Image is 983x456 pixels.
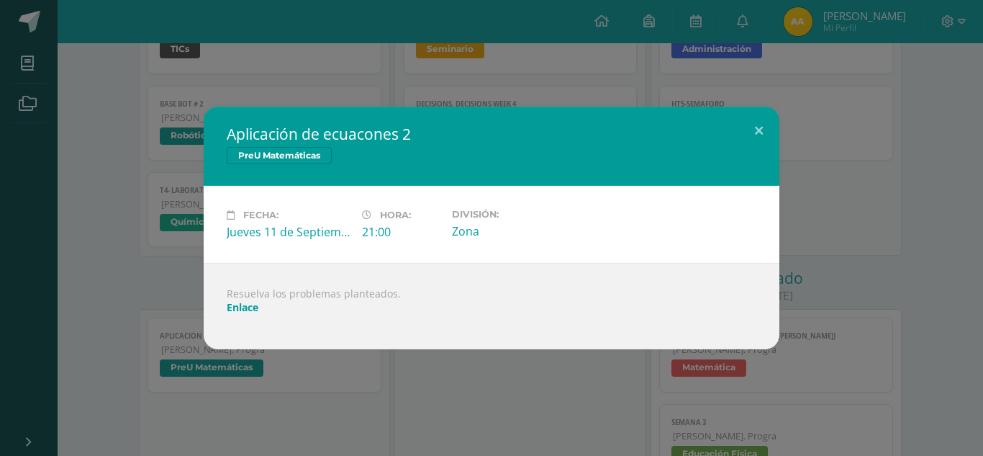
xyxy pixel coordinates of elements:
[738,107,779,156] button: Close (Esc)
[243,210,278,220] span: Fecha:
[452,209,576,220] label: División:
[452,223,576,239] div: Zona
[362,224,440,240] div: 21:00
[380,210,411,220] span: Hora:
[227,124,756,144] h2: Aplicación de ecuacones 2
[227,300,258,314] a: Enlace
[227,147,332,164] span: PreU Matemáticas
[204,263,779,349] div: Resuelva los problemas planteados.
[227,224,350,240] div: Jueves 11 de Septiembre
